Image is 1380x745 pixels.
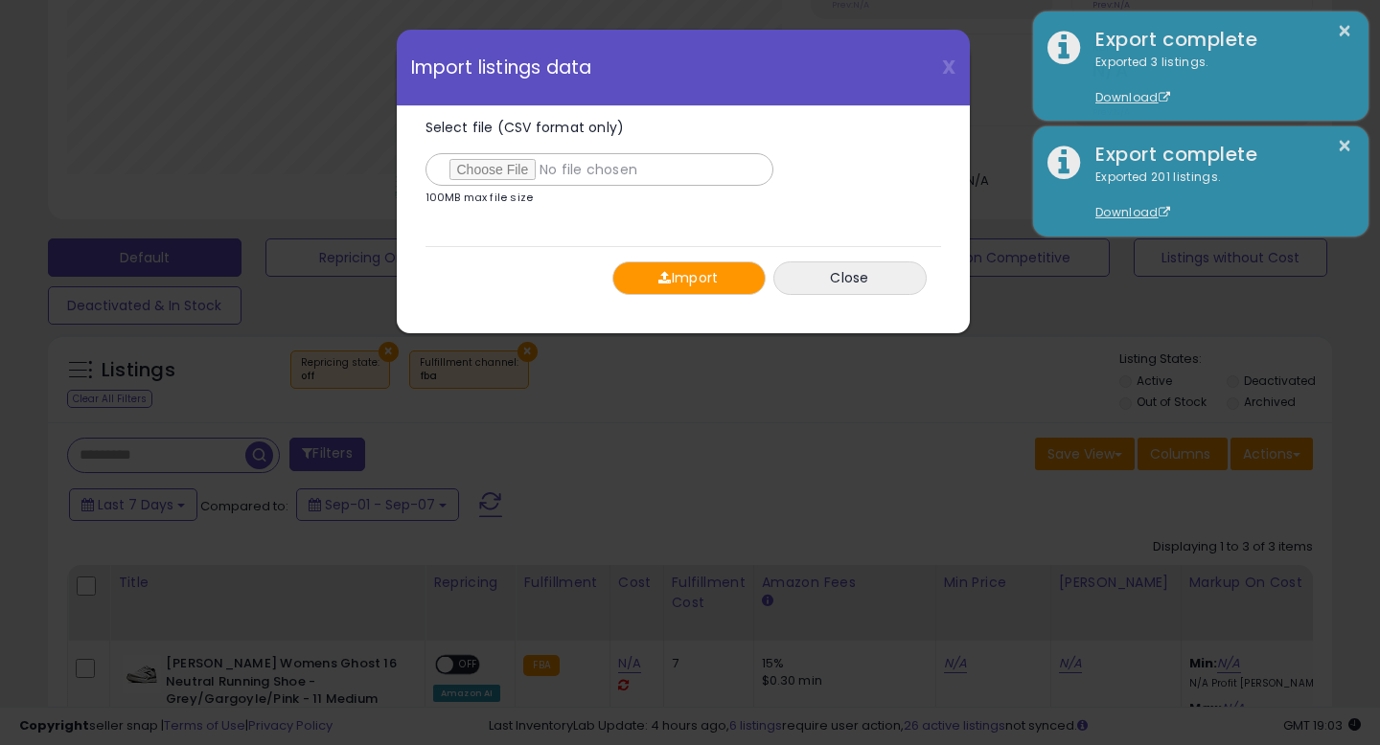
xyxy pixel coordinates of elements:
[1095,204,1170,220] a: Download
[1081,169,1354,222] div: Exported 201 listings.
[1081,141,1354,169] div: Export complete
[411,58,592,77] span: Import listings data
[425,118,625,137] span: Select file (CSV format only)
[773,261,927,295] button: Close
[425,192,534,203] p: 100MB max file size
[612,261,766,295] button: Import
[1095,89,1170,105] a: Download
[1081,26,1354,54] div: Export complete
[1081,54,1354,107] div: Exported 3 listings.
[942,54,955,80] span: X
[1337,134,1352,158] button: ×
[1337,19,1352,43] button: ×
